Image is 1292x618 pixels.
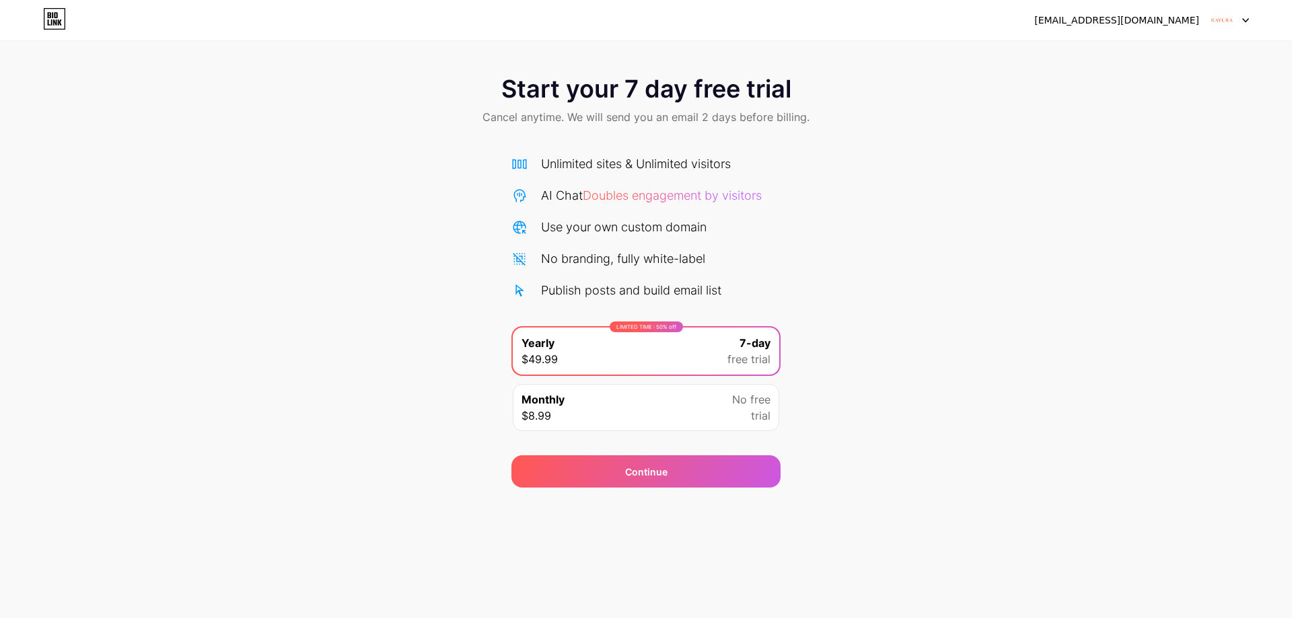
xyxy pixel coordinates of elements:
div: No branding, fully white-label [541,249,705,268]
div: [EMAIL_ADDRESS][DOMAIN_NAME] [1034,13,1199,28]
span: 7-day [740,335,770,351]
span: Cancel anytime. We will send you an email 2 days before billing. [482,109,810,125]
div: LIMITED TIME : 50% off [610,321,683,332]
span: No free [732,391,770,408]
span: free trial [727,351,770,367]
div: Publish posts and build email list [541,281,721,299]
span: $49.99 [522,351,558,367]
div: AI Chat [541,186,762,204]
div: Continue [625,465,668,479]
span: trial [751,408,770,424]
span: Start your 7 day free trial [501,75,791,102]
img: kayura [1209,7,1235,33]
span: $8.99 [522,408,551,424]
span: Yearly [522,335,554,351]
div: Unlimited sites & Unlimited visitors [541,155,731,173]
div: Use your own custom domain [541,218,707,236]
span: Monthly [522,391,565,408]
span: Doubles engagement by visitors [583,188,762,202]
